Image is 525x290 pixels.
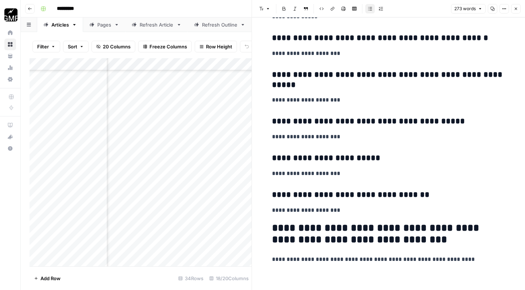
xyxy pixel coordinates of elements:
[4,6,16,24] button: Workspace: Growth Marketing Pro
[175,273,206,284] div: 34 Rows
[92,41,135,52] button: 20 Columns
[195,41,237,52] button: Row Height
[451,4,486,13] button: 273 words
[454,5,476,12] span: 273 words
[4,50,16,62] a: Your Data
[4,62,16,74] a: Usage
[4,143,16,154] button: Help + Support
[83,17,125,32] a: Pages
[37,43,49,50] span: Filter
[240,41,268,52] button: Undo
[4,8,17,21] img: Growth Marketing Pro Logo
[202,21,237,28] div: Refresh Outline
[5,131,16,142] div: What's new?
[4,27,16,39] a: Home
[206,43,232,50] span: Row Height
[32,41,60,52] button: Filter
[97,21,111,28] div: Pages
[140,21,174,28] div: Refresh Article
[30,273,65,284] button: Add Row
[4,39,16,50] a: Browse
[37,17,83,32] a: Articles
[68,43,77,50] span: Sort
[103,43,131,50] span: 20 Columns
[4,119,16,131] a: AirOps Academy
[125,17,188,32] a: Refresh Article
[4,131,16,143] button: What's new?
[4,74,16,85] a: Settings
[188,17,252,32] a: Refresh Outline
[63,41,89,52] button: Sort
[138,41,192,52] button: Freeze Columns
[149,43,187,50] span: Freeze Columns
[51,21,69,28] div: Articles
[206,273,252,284] div: 18/20 Columns
[40,275,61,282] span: Add Row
